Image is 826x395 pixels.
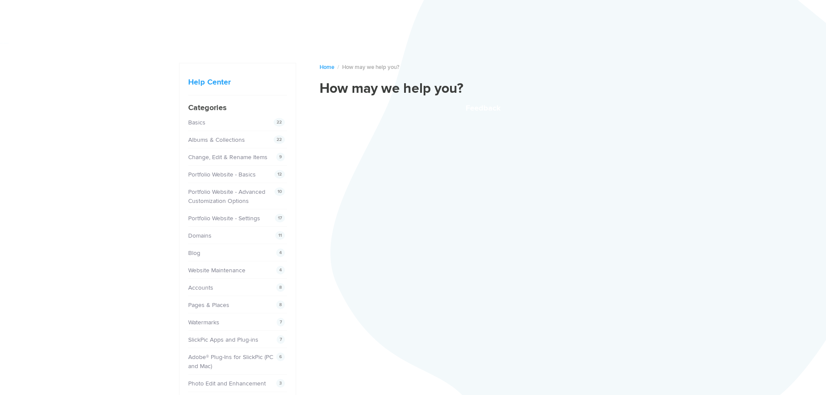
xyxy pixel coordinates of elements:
[188,301,229,309] a: Pages & Places
[276,266,285,274] span: 4
[320,104,647,111] button: Feedback
[276,353,285,361] span: 6
[188,102,287,114] h4: Categories
[188,153,268,161] a: Change, Edit & Rename Items
[276,283,285,292] span: 8
[274,170,285,179] span: 12
[276,300,285,309] span: 8
[275,231,285,240] span: 11
[188,215,260,222] a: Portfolio Website - Settings
[320,64,334,71] a: Home
[274,135,285,144] span: 22
[188,336,258,343] a: SlickPic Apps and Plug-ins
[188,353,273,370] a: Adobe® Plug-Ins for SlickPic (PC and Mac)
[276,248,285,257] span: 4
[188,77,231,87] a: Help Center
[188,267,245,274] a: Website Maintenance
[277,335,285,344] span: 7
[188,284,213,291] a: Accounts
[342,64,399,71] span: How may we help you?
[276,379,285,388] span: 3
[188,232,212,239] a: Domains
[188,319,219,326] a: Watermarks
[188,380,266,387] a: Photo Edit and Enhancement
[320,80,647,98] h1: How may we help you?
[188,136,245,144] a: Albums & Collections
[274,118,285,127] span: 22
[188,119,206,126] a: Basics
[275,214,285,222] span: 17
[276,153,285,161] span: 9
[188,188,265,205] a: Portfolio Website - Advanced Customization Options
[188,171,256,178] a: Portfolio Website - Basics
[277,318,285,326] span: 7
[188,249,200,257] a: Blog
[337,64,339,71] span: /
[274,187,285,196] span: 10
